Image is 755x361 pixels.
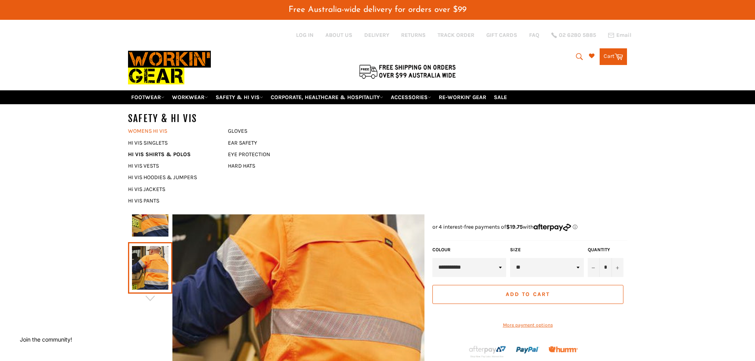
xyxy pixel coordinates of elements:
[388,90,434,104] a: ACCESSORIES
[224,137,320,149] a: EAR SAFETY
[296,32,313,38] a: Log in
[551,32,596,38] a: 02 6280 5885
[549,346,578,352] img: Humm_core_logo_RGB-01_300x60px_small_195d8312-4386-4de7-b182-0ef9b6303a37.png
[616,32,631,38] span: Email
[169,90,211,104] a: WORKWEAR
[468,345,507,358] img: Afterpay-Logo-on-dark-bg_large.png
[588,258,600,277] button: Reduce item quantity by one
[124,195,220,206] a: HI VIS PANTS
[289,6,466,14] span: Free Australia-wide delivery for orders over $99
[128,112,228,125] h5: SAFETY & HI VIS
[588,246,623,253] label: Quantity
[128,45,211,90] img: Workin Gear leaders in Workwear, Safety Boots, PPE, Uniforms. Australia's No.1 in Workwear
[224,149,320,160] a: EYE PROTECTION
[432,285,623,304] button: Add to Cart
[358,63,457,80] img: Flat $9.95 shipping Australia wide
[224,125,320,137] a: GLOVES
[124,137,220,149] a: HI VIS SINGLETS
[506,291,550,298] span: Add to Cart
[436,90,489,104] a: RE-WORKIN' GEAR
[20,336,72,343] button: Join the community!
[124,149,220,160] a: HI VIS SHIRTS & POLOS
[268,90,386,104] a: CORPORATE, HEALTHCARE & HOSPITALITY
[212,90,266,104] a: SAFETY & HI VIS
[124,125,220,137] a: WOMENS HI VIS
[600,48,627,65] a: Cart
[325,31,352,39] a: ABOUT US
[401,31,426,39] a: RETURNS
[608,32,631,38] a: Email
[432,322,623,329] a: More payment options
[224,160,320,172] a: HARD HATS
[432,246,506,253] label: COLOUR
[529,31,539,39] a: FAQ
[124,172,220,183] a: HI VIS HOODIES & JUMPERS
[438,31,474,39] a: TRACK ORDER
[510,246,584,253] label: Size
[132,193,168,237] img: BISLEY X Airflow Hi Vis Taped Stretch Ripstop Shirt (BS6491T) - Workin' Gear
[559,32,596,38] span: 02 6280 5885
[124,160,220,172] a: HI VIS VESTS
[486,31,517,39] a: GIFT CARDS
[491,90,510,104] a: SALE
[364,31,389,39] a: DELIVERY
[128,90,168,104] a: FOOTWEAR
[612,258,623,277] button: Increase item quantity by one
[124,183,220,195] a: Hi VIS JACKETS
